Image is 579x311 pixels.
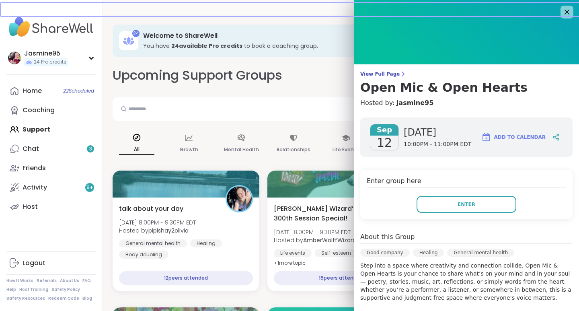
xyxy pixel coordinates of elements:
h4: About this Group [360,232,415,242]
span: [PERSON_NAME] Wizard’s 300th Session Special! [274,204,372,223]
img: ShareWell Logomark [481,132,491,142]
span: [DATE] 8:00PM - 9:30PM EDT [119,218,196,227]
p: All [119,144,154,155]
a: View Full PageOpen Mic & Open Hearts [360,71,573,95]
h3: Welcome to ShareWell [143,31,558,40]
span: 9 + [86,184,93,191]
span: 22 Scheduled [63,88,94,94]
h3: Open Mic & Open Hearts [360,80,573,95]
img: ShareWell Nav Logo [6,13,96,41]
a: Help [6,287,16,292]
span: Add to Calendar [494,134,546,141]
a: Home22Scheduled [6,81,96,101]
a: Chat3 [6,139,96,159]
div: Coaching [23,106,55,115]
span: Sep [370,124,398,136]
div: Life events [274,249,312,257]
span: 24 Pro credits [34,59,66,66]
a: Activity9+ [6,178,96,197]
a: How It Works [6,278,33,284]
a: Friends [6,159,96,178]
span: Hosted by [119,227,196,235]
a: Safety Policy [51,287,80,292]
span: [DATE] 8:00PM - 9:30PM EDT [274,228,356,236]
h2: Upcoming Support Groups [113,66,282,84]
h4: Enter group here [367,176,566,188]
a: Referrals [37,278,57,284]
a: Redeem Code [48,296,79,301]
div: 24 [132,30,140,37]
span: 10:00PM - 11:00PM EDT [404,140,471,148]
p: Mental Health [224,145,259,154]
span: 12 [377,136,392,150]
a: Host Training [19,287,48,292]
h4: Hosted by: [360,98,573,108]
img: pipishay2olivia [227,186,252,211]
div: Friends [23,164,46,173]
span: talk about your day [119,204,183,214]
div: Home [23,87,42,95]
div: Healing [190,239,222,247]
button: Enter [417,196,516,213]
a: Logout [6,253,96,273]
a: Safety Resources [6,296,45,301]
b: 24 available Pro credit s [171,42,242,50]
div: Body doubling [119,251,168,259]
p: Relationships [277,145,310,154]
div: Self-esteem [315,249,357,257]
div: Good company [360,249,410,257]
b: pipishay2olivia [148,227,189,235]
a: FAQ [82,278,91,284]
div: Chat [23,144,39,153]
a: Blog [82,296,92,301]
a: Jasmine95 [396,98,433,108]
a: Coaching [6,101,96,120]
span: View Full Page [360,71,573,77]
div: Healing [413,249,444,257]
span: Enter [458,201,475,208]
div: 12 peers attended [119,271,253,285]
p: Life Events [333,145,359,154]
div: Logout [23,259,45,268]
div: General mental health [119,239,187,247]
div: Activity [23,183,47,192]
span: Hosted by [274,236,356,244]
div: General mental health [447,249,514,257]
span: [DATE] [404,126,471,139]
span: 3 [89,146,92,152]
h3: You have to book a coaching group. [143,42,558,50]
iframe: Spotlight [88,107,94,113]
div: Host [23,202,38,211]
b: AmberWolffWizard [303,236,356,244]
a: About Us [60,278,79,284]
button: Add to Calendar [478,128,549,147]
div: Jasmine95 [24,49,68,58]
img: Jasmine95 [8,51,21,64]
p: Growth [180,145,198,154]
div: 16 peers attended [274,271,408,285]
a: Host [6,197,96,216]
